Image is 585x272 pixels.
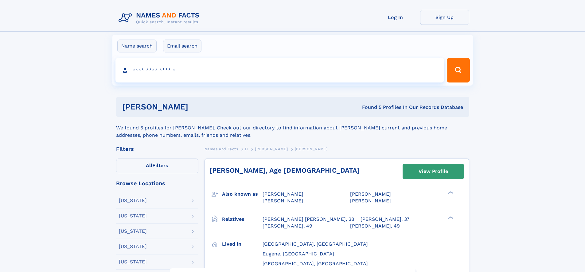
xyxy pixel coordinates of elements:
[119,244,147,249] div: [US_STATE]
[350,198,391,204] span: [PERSON_NAME]
[419,164,448,178] div: View Profile
[146,163,152,168] span: All
[122,103,275,111] h1: [PERSON_NAME]
[163,40,201,52] label: Email search
[263,223,312,229] a: [PERSON_NAME], 49
[295,147,328,151] span: [PERSON_NAME]
[222,239,263,249] h3: Lived in
[371,10,420,25] a: Log In
[447,58,470,82] button: Search Button
[245,145,248,153] a: H
[245,147,248,151] span: H
[403,164,464,179] a: View Profile
[263,191,303,197] span: [PERSON_NAME]
[447,191,454,195] div: ❯
[263,251,334,257] span: Eugene, [GEOGRAPHIC_DATA]
[119,259,147,264] div: [US_STATE]
[116,181,198,186] div: Browse Locations
[275,104,463,111] div: Found 5 Profiles In Our Records Database
[116,146,198,152] div: Filters
[119,213,147,218] div: [US_STATE]
[210,167,360,174] a: [PERSON_NAME], Age [DEMOGRAPHIC_DATA]
[116,159,198,173] label: Filters
[255,147,288,151] span: [PERSON_NAME]
[447,216,454,220] div: ❯
[117,40,157,52] label: Name search
[205,145,238,153] a: Names and Facts
[255,145,288,153] a: [PERSON_NAME]
[115,58,444,82] input: search input
[350,191,391,197] span: [PERSON_NAME]
[222,189,263,199] h3: Also known as
[119,229,147,234] div: [US_STATE]
[361,216,409,223] a: [PERSON_NAME], 37
[116,10,205,26] img: Logo Names and Facts
[119,198,147,203] div: [US_STATE]
[263,261,368,266] span: [GEOGRAPHIC_DATA], [GEOGRAPHIC_DATA]
[222,214,263,224] h3: Relatives
[263,241,368,247] span: [GEOGRAPHIC_DATA], [GEOGRAPHIC_DATA]
[116,117,469,139] div: We found 5 profiles for [PERSON_NAME]. Check out our directory to find information about [PERSON_...
[263,216,354,223] a: [PERSON_NAME] [PERSON_NAME], 38
[420,10,469,25] a: Sign Up
[263,198,303,204] span: [PERSON_NAME]
[350,223,400,229] a: [PERSON_NAME], 49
